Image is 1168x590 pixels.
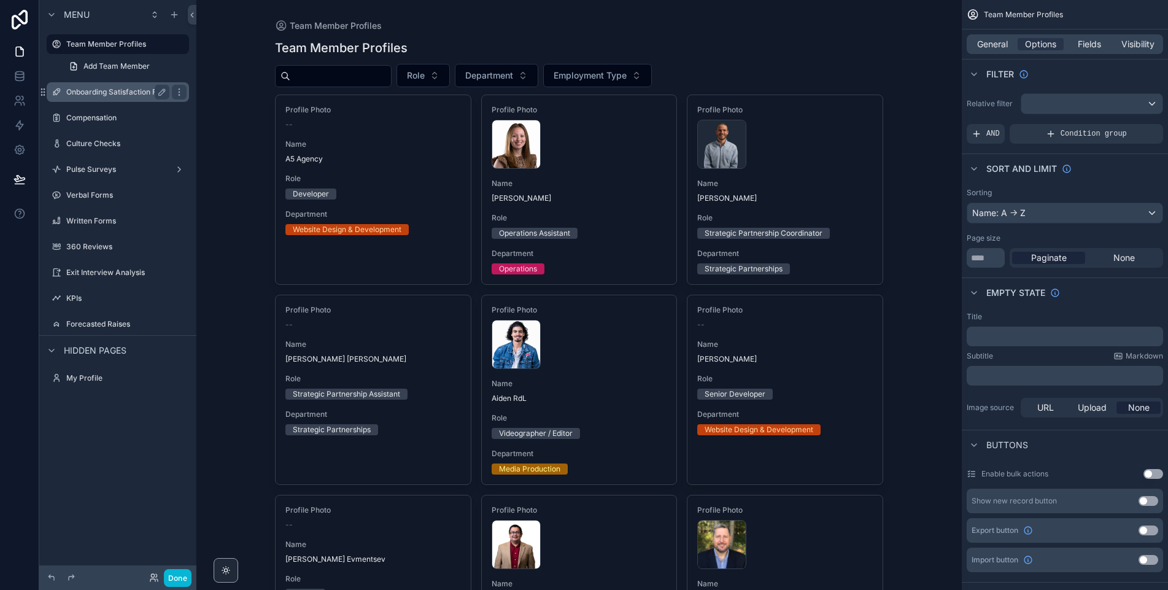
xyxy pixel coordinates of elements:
[967,403,1016,413] label: Image source
[66,165,169,174] label: Pulse Surveys
[47,160,189,179] a: Pulse Surveys
[984,10,1063,20] span: Team Member Profiles
[1031,252,1067,264] span: Paginate
[47,211,189,231] a: Written Forms
[66,139,187,149] label: Culture Checks
[66,319,187,329] label: Forecasted Raises
[967,351,993,361] label: Subtitle
[47,82,189,102] a: Onboarding Satisfaction Form
[1128,402,1150,414] span: None
[977,38,1008,50] span: General
[47,185,189,205] a: Verbal Forms
[967,233,1000,243] label: Page size
[986,287,1045,299] span: Empty state
[66,216,187,226] label: Written Forms
[1113,351,1163,361] a: Markdown
[967,312,982,322] label: Title
[1113,252,1135,264] span: None
[64,344,126,357] span: Hidden pages
[66,113,187,123] label: Compensation
[1121,38,1154,50] span: Visibility
[981,469,1048,479] label: Enable bulk actions
[47,263,189,282] a: Exit Interview Analysis
[66,268,187,278] label: Exit Interview Analysis
[967,203,1163,223] button: Name: A -> Z
[66,39,182,49] label: Team Member Profiles
[47,237,189,257] a: 360 Reviews
[986,163,1057,175] span: Sort And Limit
[47,134,189,153] a: Culture Checks
[83,61,150,71] span: Add Team Member
[47,314,189,334] a: Forecasted Raises
[66,190,187,200] label: Verbal Forms
[972,496,1057,506] div: Show new record button
[47,289,189,308] a: KPIs
[47,368,189,388] a: My Profile
[972,555,1018,565] span: Import button
[1061,129,1127,139] span: Condition group
[1037,402,1054,414] span: URL
[1126,351,1163,361] span: Markdown
[1025,38,1056,50] span: Options
[967,366,1163,386] div: scrollable content
[47,34,189,54] a: Team Member Profiles
[164,569,191,587] button: Done
[1078,38,1101,50] span: Fields
[967,327,1163,346] div: scrollable content
[967,99,1016,109] label: Relative filter
[64,9,90,21] span: Menu
[986,68,1014,80] span: Filter
[47,108,189,128] a: Compensation
[972,526,1018,535] span: Export button
[66,373,187,383] label: My Profile
[967,188,992,198] label: Sorting
[66,242,187,252] label: 360 Reviews
[61,56,189,76] a: Add Team Member
[66,87,171,97] label: Onboarding Satisfaction Form
[66,293,187,303] label: KPIs
[1078,402,1107,414] span: Upload
[986,439,1028,451] span: Buttons
[986,129,1000,139] span: AND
